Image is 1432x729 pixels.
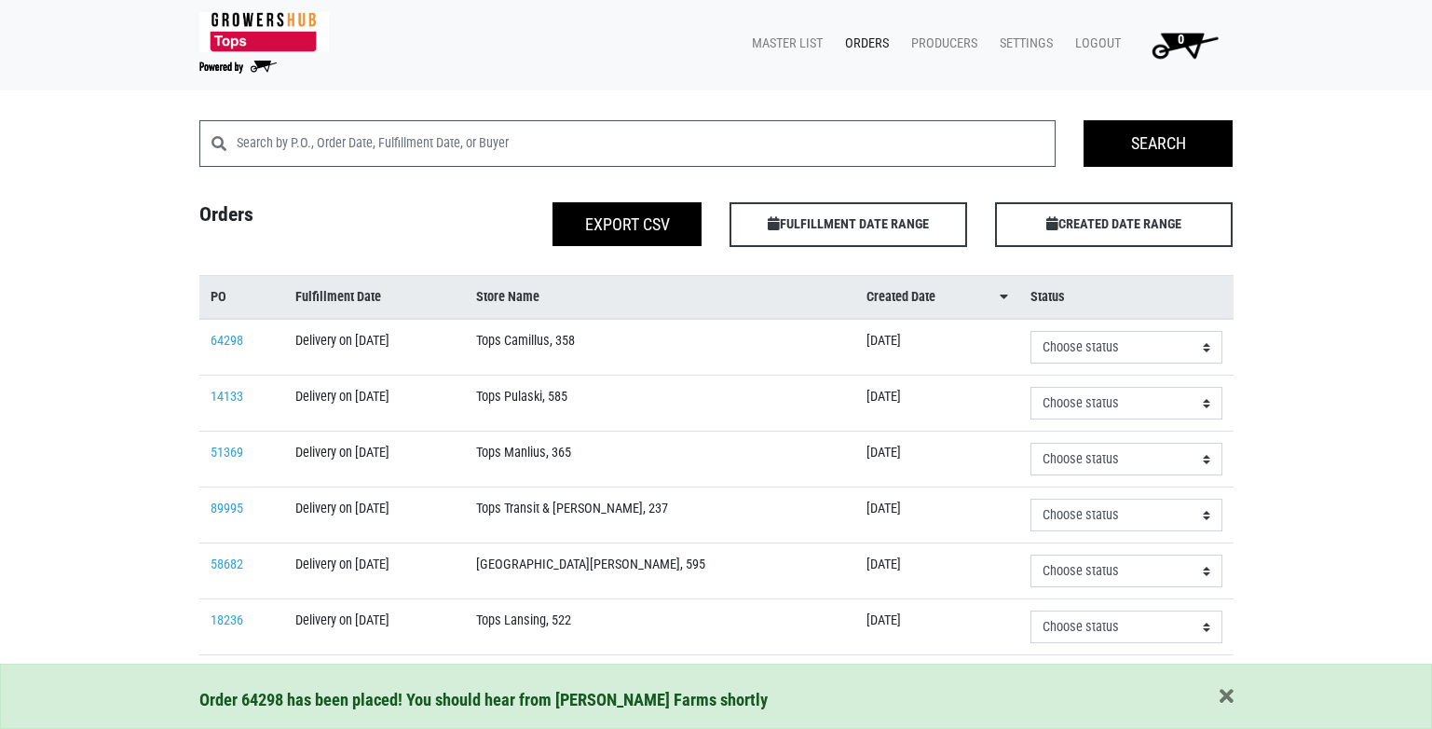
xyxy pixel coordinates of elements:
[284,488,465,543] td: Delivery on [DATE]
[1143,26,1226,63] img: Cart
[1084,120,1233,167] input: Search
[284,599,465,655] td: Delivery on [DATE]
[1060,26,1128,62] a: Logout
[284,376,465,432] td: Delivery on [DATE]
[465,432,855,488] td: Tops Manlius, 365
[465,655,855,711] td: Tops [GEOGRAPHIC_DATA], 362
[855,488,1018,543] td: [DATE]
[211,333,243,349] a: 64298
[1030,287,1065,308] span: Status
[476,287,844,308] a: Store Name
[284,319,465,376] td: Delivery on [DATE]
[855,599,1018,655] td: [DATE]
[284,432,465,488] td: Delivery on [DATE]
[465,376,855,432] td: Tops Pulaski, 585
[866,287,1007,308] a: Created Date
[284,543,465,599] td: Delivery on [DATE]
[465,319,855,376] td: Tops Camillus, 358
[1178,32,1184,48] span: 0
[199,61,277,74] img: Powered by Big Wheelbarrow
[295,287,454,308] a: Fulfillment Date
[896,26,985,62] a: Producers
[185,202,451,240] h4: Orders
[855,543,1018,599] td: [DATE]
[737,26,830,62] a: Master List
[211,501,243,516] a: 89995
[211,445,243,461] a: 51369
[1030,287,1222,308] a: Status
[855,376,1018,432] td: [DATE]
[211,612,243,628] a: 18236
[295,287,381,308] span: Fulfillment Date
[211,389,243,405] a: 14133
[855,655,1018,711] td: [DATE]
[284,655,465,711] td: Delivery on [DATE]
[199,687,1234,713] div: Order 64298 has been placed! You should hear from [PERSON_NAME] Farms shortly
[211,287,226,308] span: PO
[855,432,1018,488] td: [DATE]
[476,287,539,308] span: Store Name
[866,287,935,308] span: Created Date
[465,488,855,543] td: Tops Transit & [PERSON_NAME], 237
[465,599,855,655] td: Tops Lansing, 522
[552,202,702,246] button: Export CSV
[211,287,274,308] a: PO
[1128,26,1234,63] a: 0
[465,543,855,599] td: [GEOGRAPHIC_DATA][PERSON_NAME], 595
[855,319,1018,376] td: [DATE]
[199,12,329,52] img: 279edf242af8f9d49a69d9d2afa010fb.png
[995,202,1233,247] span: CREATED DATE RANGE
[985,26,1060,62] a: Settings
[237,120,1057,167] input: Search by P.O., Order Date, Fulfillment Date, or Buyer
[730,202,967,247] span: FULFILLMENT DATE RANGE
[211,557,243,572] a: 58682
[830,26,896,62] a: Orders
